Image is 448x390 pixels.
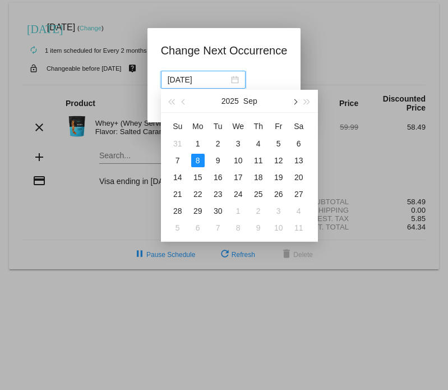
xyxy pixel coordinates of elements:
input: Select date [168,74,229,86]
td: 9/15/2025 [188,169,208,186]
td: 10/2/2025 [248,203,269,219]
td: 9/2/2025 [208,135,228,152]
div: 8 [191,154,205,167]
div: 21 [171,187,184,201]
td: 9/19/2025 [269,169,289,186]
td: 9/22/2025 [188,186,208,203]
td: 10/11/2025 [289,219,309,236]
td: 9/9/2025 [208,152,228,169]
td: 9/18/2025 [248,169,269,186]
td: 9/21/2025 [168,186,188,203]
button: Last year (Control + left) [165,90,178,112]
button: 2025 [221,90,239,112]
div: 9 [252,221,265,235]
div: 11 [252,154,265,167]
div: 7 [171,154,184,167]
td: 10/10/2025 [269,219,289,236]
div: 25 [252,187,265,201]
th: Tue [208,117,228,135]
td: 9/3/2025 [228,135,248,152]
div: 13 [292,154,306,167]
div: 20 [292,171,306,184]
td: 9/8/2025 [188,152,208,169]
div: 30 [211,204,225,218]
div: 1 [232,204,245,218]
td: 9/26/2025 [269,186,289,203]
div: 10 [232,154,245,167]
div: 5 [171,221,184,235]
td: 10/6/2025 [188,219,208,236]
td: 10/9/2025 [248,219,269,236]
div: 14 [171,171,184,184]
td: 9/10/2025 [228,152,248,169]
td: 9/4/2025 [248,135,269,152]
div: 11 [292,221,306,235]
th: Thu [248,117,269,135]
td: 9/11/2025 [248,152,269,169]
div: 15 [191,171,205,184]
td: 9/1/2025 [188,135,208,152]
td: 10/5/2025 [168,219,188,236]
td: 9/27/2025 [289,186,309,203]
td: 8/31/2025 [168,135,188,152]
td: 9/6/2025 [289,135,309,152]
td: 9/13/2025 [289,152,309,169]
div: 2 [252,204,265,218]
div: 17 [232,171,245,184]
div: 31 [171,137,184,150]
th: Mon [188,117,208,135]
td: 9/16/2025 [208,169,228,186]
td: 9/20/2025 [289,169,309,186]
div: 12 [272,154,285,167]
td: 9/23/2025 [208,186,228,203]
div: 4 [292,204,306,218]
td: 9/14/2025 [168,169,188,186]
th: Sat [289,117,309,135]
td: 9/7/2025 [168,152,188,169]
button: Previous month (PageUp) [178,90,190,112]
h1: Change Next Occurrence [161,42,288,59]
div: 28 [171,204,184,218]
div: 22 [191,187,205,201]
td: 9/17/2025 [228,169,248,186]
td: 9/29/2025 [188,203,208,219]
td: 10/8/2025 [228,219,248,236]
div: 3 [272,204,285,218]
div: 16 [211,171,225,184]
td: 9/12/2025 [269,152,289,169]
div: 27 [292,187,306,201]
td: 9/24/2025 [228,186,248,203]
div: 1 [191,137,205,150]
div: 18 [252,171,265,184]
div: 6 [292,137,306,150]
div: 29 [191,204,205,218]
div: 7 [211,221,225,235]
button: Sep [243,90,257,112]
div: 9 [211,154,225,167]
td: 10/3/2025 [269,203,289,219]
td: 9/30/2025 [208,203,228,219]
div: 24 [232,187,245,201]
button: Next year (Control + right) [301,90,313,112]
div: 4 [252,137,265,150]
td: 10/7/2025 [208,219,228,236]
div: 3 [232,137,245,150]
th: Wed [228,117,248,135]
div: 19 [272,171,285,184]
div: 23 [211,187,225,201]
td: 10/4/2025 [289,203,309,219]
div: 6 [191,221,205,235]
div: 26 [272,187,285,201]
th: Sun [168,117,188,135]
th: Fri [269,117,289,135]
td: 9/5/2025 [269,135,289,152]
div: 8 [232,221,245,235]
td: 9/28/2025 [168,203,188,219]
div: 5 [272,137,285,150]
div: 2 [211,137,225,150]
div: 10 [272,221,285,235]
td: 10/1/2025 [228,203,248,219]
button: Next month (PageDown) [288,90,301,112]
td: 9/25/2025 [248,186,269,203]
